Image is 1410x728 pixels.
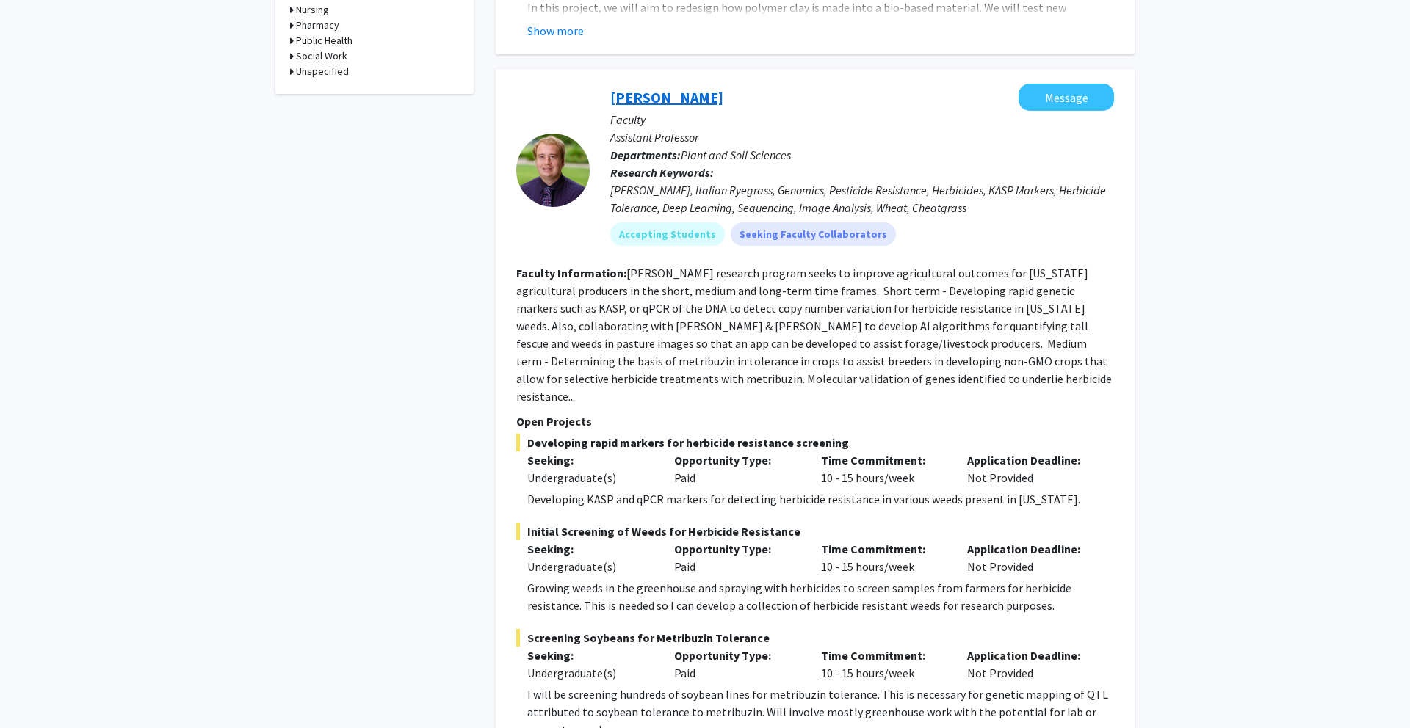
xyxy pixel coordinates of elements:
div: Undergraduate(s) [527,469,652,487]
h3: Pharmacy [296,18,339,33]
fg-read-more: [PERSON_NAME] research program seeks to improve agricultural outcomes for [US_STATE] agricultural... [516,266,1112,404]
div: Not Provided [956,451,1103,487]
h3: Public Health [296,33,352,48]
p: Time Commitment: [821,647,946,664]
div: Undergraduate(s) [527,558,652,575]
div: [PERSON_NAME], Italian Ryegrass, Genomics, Pesticide Resistance, Herbicides, KASP Markers, Herbic... [610,181,1114,216]
p: Application Deadline: [967,540,1092,558]
button: Message Samuel Revolinski [1019,84,1114,111]
p: Faculty [610,111,1114,128]
b: Faculty Information: [516,266,626,280]
p: Seeking: [527,451,652,469]
p: Application Deadline: [967,451,1092,469]
p: Developing KASP and qPCR markers for detecting herbicide resistance in various weeds present in [... [527,490,1114,508]
h3: Nursing [296,2,329,18]
div: Not Provided [956,647,1103,682]
p: Seeking: [527,647,652,664]
p: Growing weeds in the greenhouse and spraying with herbicides to screen samples from farmers for h... [527,579,1114,614]
b: Departments: [610,148,681,162]
div: 10 - 15 hours/week [810,647,957,682]
span: Plant and Soil Sciences [681,148,791,162]
p: Opportunity Type: [674,451,799,469]
a: [PERSON_NAME] [610,88,723,106]
h3: Unspecified [296,64,349,79]
span: Developing rapid markers for herbicide resistance screening [516,434,1114,451]
p: Application Deadline: [967,647,1092,664]
p: Open Projects [516,412,1114,430]
span: Screening Soybeans for Metribuzin Tolerance [516,629,1114,647]
h3: Social Work [296,48,347,64]
p: Opportunity Type: [674,540,799,558]
div: 10 - 15 hours/week [810,451,957,487]
span: Initial Screening of Weeds for Herbicide Resistance [516,523,1114,540]
div: Paid [663,647,810,682]
iframe: Chat [11,662,62,717]
button: Show more [527,22,584,40]
div: 10 - 15 hours/week [810,540,957,575]
p: Assistant Professor [610,128,1114,146]
mat-chip: Accepting Students [610,222,725,246]
div: Paid [663,540,810,575]
p: Time Commitment: [821,540,946,558]
div: Not Provided [956,540,1103,575]
p: Opportunity Type: [674,647,799,664]
p: Time Commitment: [821,451,946,469]
b: Research Keywords: [610,165,714,180]
mat-chip: Seeking Faculty Collaborators [731,222,896,246]
div: Paid [663,451,810,487]
div: Undergraduate(s) [527,664,652,682]
p: Seeking: [527,540,652,558]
